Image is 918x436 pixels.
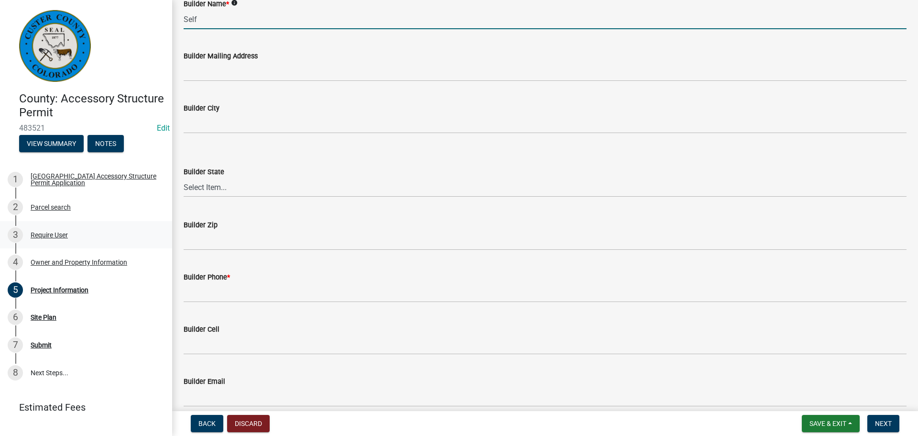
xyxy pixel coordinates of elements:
wm-modal-confirm: Notes [87,140,124,148]
div: 5 [8,282,23,298]
label: Builder Cell [184,326,219,333]
a: Estimated Fees [8,398,157,417]
wm-modal-confirm: Summary [19,140,84,148]
div: Submit [31,342,52,348]
label: Builder Phone [184,274,230,281]
wm-modal-confirm: Edit Application Number [157,123,170,133]
div: [GEOGRAPHIC_DATA] Accessory Structure Permit Application [31,173,157,186]
label: Builder Name [184,1,229,8]
div: Owner and Property Information [31,259,127,266]
button: Next [867,415,899,432]
button: Save & Exit [802,415,860,432]
div: 2 [8,200,23,215]
button: Notes [87,135,124,152]
img: Custer County, Colorado [19,10,91,82]
label: Builder Mailing Address [184,53,258,60]
label: Builder Email [184,379,225,385]
span: Back [198,420,216,427]
div: 6 [8,310,23,325]
label: Builder Zip [184,222,218,229]
span: 483521 [19,123,153,133]
div: Require User [31,232,68,238]
a: Edit [157,123,170,133]
div: 7 [8,337,23,353]
div: Parcel search [31,204,71,211]
h4: County: Accessory Structure Permit [19,92,164,120]
label: Builder State [184,169,224,176]
div: Project Information [31,287,88,293]
span: Save & Exit [809,420,846,427]
div: Site Plan [31,314,56,321]
label: Builder City [184,105,219,112]
button: Discard [227,415,270,432]
button: Back [191,415,223,432]
div: 1 [8,172,23,187]
div: 3 [8,227,23,243]
button: View Summary [19,135,84,152]
div: 4 [8,255,23,270]
div: 8 [8,365,23,380]
span: Next [875,420,892,427]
